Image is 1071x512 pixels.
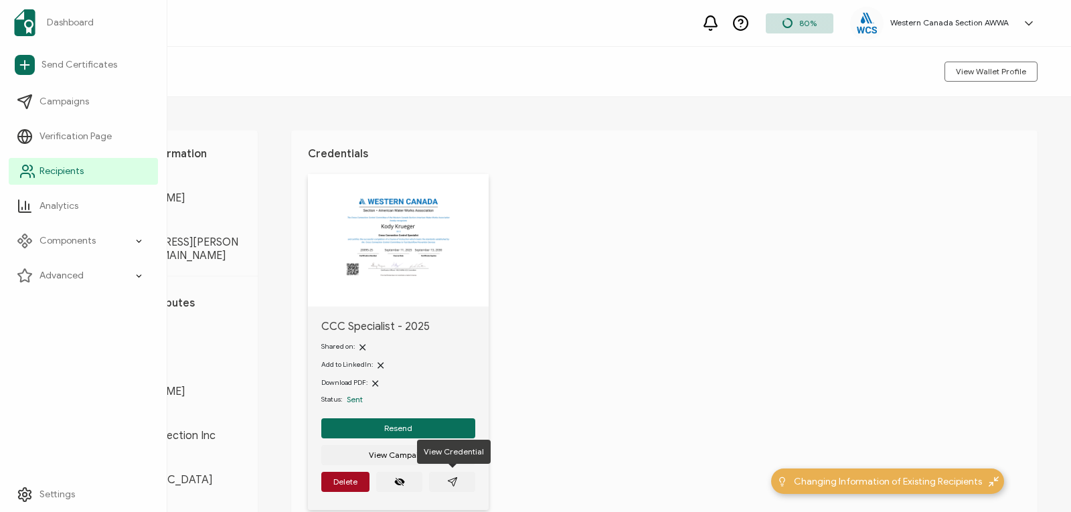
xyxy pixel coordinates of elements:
span: Recipients [39,165,84,178]
button: View Wallet Profile [944,62,1038,82]
img: minimize-icon.svg [989,477,999,487]
span: Send Certificates [42,58,117,72]
span: First_Name [100,323,241,334]
span: Kody [100,341,241,354]
h1: Personal Information [100,147,241,161]
span: Resend [384,424,412,432]
span: E-MAIL: [100,218,241,229]
button: View Campaign [321,445,475,465]
span: 80% [799,18,817,28]
span: View Campaign [369,451,428,459]
ion-icon: paper plane outline [447,477,458,487]
span: Verification Page [39,130,112,143]
span: CCC Specialist - 2025 [321,320,475,333]
span: Components [39,234,96,248]
img: sertifier-logomark-colored.svg [14,9,35,36]
h1: Credentials [308,147,1021,161]
h5: Western Canada Section AWWA [890,18,1009,27]
a: Campaigns [9,88,158,115]
ion-icon: eye off [394,477,405,487]
span: PDS Fire Protection Inc [100,429,241,442]
span: [GEOGRAPHIC_DATA] [100,473,241,487]
img: eb0530a7-dc53-4dd2-968c-61d1fd0a03d4.png [857,13,877,33]
span: FULL NAME: [100,174,241,185]
span: [PERSON_NAME] [100,191,241,205]
span: Organization [100,412,241,422]
span: [PERSON_NAME] [100,385,241,398]
span: [EMAIL_ADDRESS][PERSON_NAME][DOMAIN_NAME] [100,236,241,262]
div: View Credential [417,440,491,464]
span: Changing Information of Existing Recipients [794,475,982,489]
span: Last_Name [100,367,241,378]
span: Analytics [39,199,78,213]
span: Delete [333,478,357,486]
span: Province [100,500,241,511]
span: Advanced [39,269,84,282]
h1: Custom Attributes [100,296,241,310]
span: Settings [39,488,75,501]
iframe: Chat Widget [1004,448,1071,512]
button: Resend [321,418,475,438]
a: Dashboard [9,4,158,41]
a: Send Certificates [9,50,158,80]
span: Dashboard [47,16,94,29]
a: Settings [9,481,158,508]
span: View Wallet Profile [956,68,1026,76]
a: Verification Page [9,123,158,150]
span: Sent [347,394,363,404]
span: Download PDF: [321,378,367,387]
span: Shared on: [321,342,355,351]
span: Campaigns [39,95,89,108]
button: Delete [321,472,369,492]
a: Recipients [9,158,158,185]
a: Analytics [9,193,158,220]
span: Add to LinkedIn: [321,360,373,369]
span: Status: [321,394,342,405]
span: City [100,456,241,466]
